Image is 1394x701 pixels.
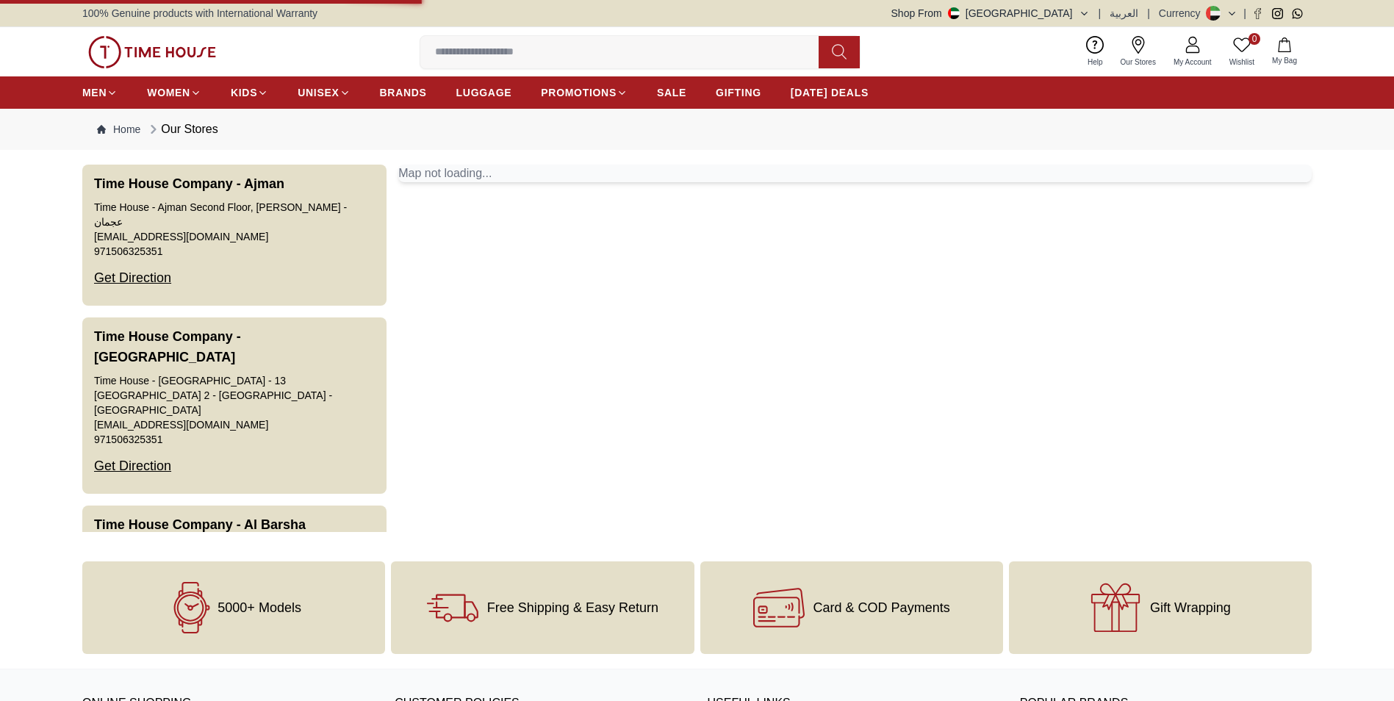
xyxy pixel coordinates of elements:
div: Map not loading... [398,165,1312,182]
span: Free Shipping & Easy Return [487,600,658,615]
a: [EMAIL_ADDRESS][DOMAIN_NAME] [94,229,268,244]
a: KIDS [231,79,268,106]
span: | [1147,6,1150,21]
div: Time House - [GEOGRAPHIC_DATA] - 13 [GEOGRAPHIC_DATA] 2 - [GEOGRAPHIC_DATA] - [GEOGRAPHIC_DATA] [94,373,375,417]
span: Card & COD Payments [813,600,950,615]
a: [DATE] DEALS [791,79,869,106]
a: SALE [657,79,686,106]
a: PROMOTIONS [541,79,628,106]
a: Help [1079,33,1112,71]
span: MEN [82,85,107,100]
nav: Breadcrumb [82,109,1312,150]
button: My Bag [1263,35,1306,69]
a: 971506325351 [94,432,162,447]
button: Time House Company - AjmanTime House - Ajman Second Floor, [PERSON_NAME] - عجمان[EMAIL_ADDRESS][D... [82,165,387,306]
h3: Time House Company - [GEOGRAPHIC_DATA] [94,326,375,367]
a: Facebook [1252,8,1263,19]
span: 100% Genuine products with International Warranty [82,6,317,21]
span: KIDS [231,85,257,100]
span: | [1243,6,1246,21]
a: Instagram [1272,8,1283,19]
h3: Time House Company - Ajman [94,173,284,194]
a: GIFTING [716,79,761,106]
a: BRANDS [380,79,427,106]
a: Our Stores [1112,33,1165,71]
span: Gift Wrapping [1150,600,1231,615]
a: MEN [82,79,118,106]
span: 0 [1249,33,1260,45]
a: UNISEX [298,79,350,106]
img: ... [88,36,216,68]
span: UNISEX [298,85,339,100]
button: العربية [1110,6,1138,21]
span: My Account [1168,57,1218,68]
div: Currency [1159,6,1207,21]
a: WOMEN [147,79,201,106]
a: Whatsapp [1292,8,1303,19]
span: 5000+ Models [218,600,301,615]
button: Time House Company - Al BarshaTime House - Al Barsha First Floor, [PERSON_NAME], Al Barsha - [GEO... [82,506,387,647]
div: Our Stores [146,121,218,138]
span: LUGGAGE [456,85,512,100]
span: PROMOTIONS [541,85,617,100]
span: My Bag [1266,55,1303,66]
a: LUGGAGE [456,79,512,106]
a: Home [97,122,140,137]
a: 0Wishlist [1221,33,1263,71]
span: | [1099,6,1102,21]
a: 971506325351 [94,244,162,259]
a: [EMAIL_ADDRESS][DOMAIN_NAME] [94,417,268,432]
span: Help [1082,57,1109,68]
div: Get Direction [94,259,171,297]
span: WOMEN [147,85,190,100]
div: Time House - Ajman Second Floor, [PERSON_NAME] - عجمان [94,200,375,229]
span: BRANDS [380,85,427,100]
span: [DATE] DEALS [791,85,869,100]
img: United Arab Emirates [948,7,960,19]
span: GIFTING [716,85,761,100]
button: Time House Company - [GEOGRAPHIC_DATA]Time House - [GEOGRAPHIC_DATA] - 13 [GEOGRAPHIC_DATA] 2 - [... [82,317,387,494]
button: Shop From[GEOGRAPHIC_DATA] [891,6,1090,21]
span: Our Stores [1115,57,1162,68]
h3: Time House Company - Al Barsha [94,514,306,535]
div: Get Direction [94,447,171,485]
span: Wishlist [1224,57,1260,68]
span: SALE [657,85,686,100]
